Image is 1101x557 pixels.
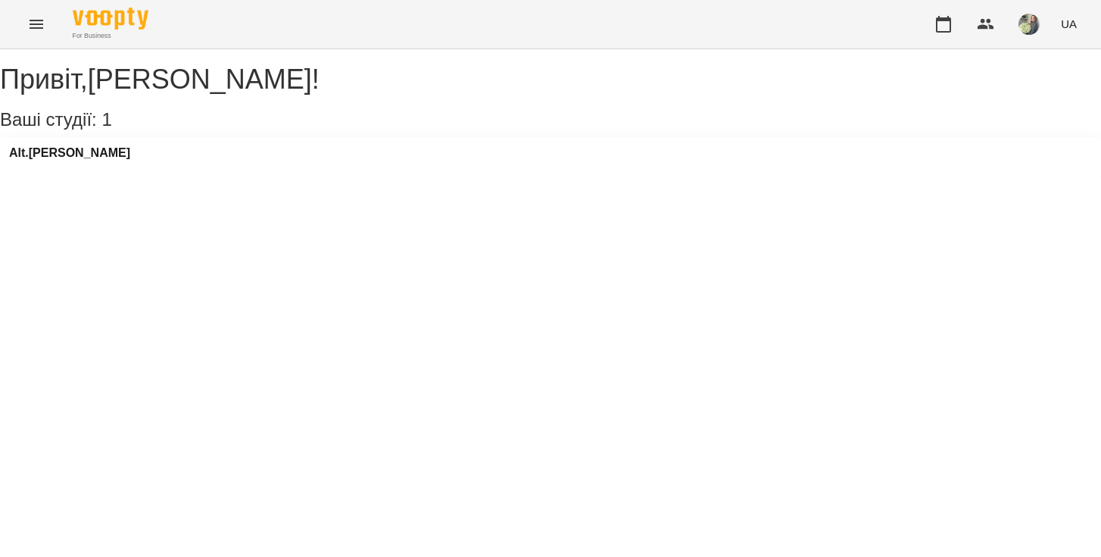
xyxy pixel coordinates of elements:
span: For Business [73,31,148,41]
span: 1 [101,109,111,130]
img: ad3b5f67e559e513342960d5b304636a.jpg [1018,14,1040,35]
button: UA [1055,10,1083,38]
span: UA [1061,16,1077,32]
a: Alt.[PERSON_NAME] [9,146,130,160]
button: Menu [18,6,55,42]
img: Voopty Logo [73,8,148,30]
